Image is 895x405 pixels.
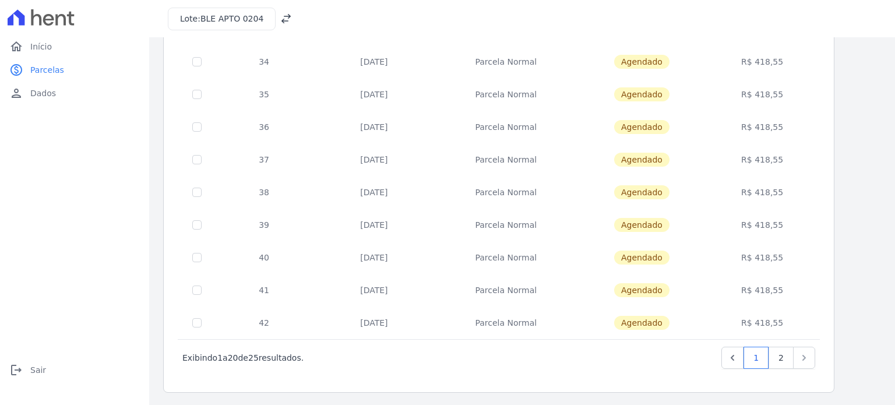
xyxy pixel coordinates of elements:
td: [DATE] [312,111,435,143]
span: Agendado [614,316,670,330]
td: [DATE] [312,209,435,241]
td: [DATE] [312,241,435,274]
td: R$ 418,55 [707,176,818,209]
i: paid [9,63,23,77]
td: 35 [216,78,312,111]
td: Parcela Normal [435,45,576,78]
td: R$ 418,55 [707,143,818,176]
span: Agendado [614,120,670,134]
td: Parcela Normal [435,209,576,241]
td: 38 [216,176,312,209]
td: R$ 418,55 [707,78,818,111]
td: R$ 418,55 [707,307,818,339]
td: [DATE] [312,45,435,78]
td: [DATE] [312,176,435,209]
a: homeInício [5,35,145,58]
i: home [9,40,23,54]
span: Agendado [614,87,670,101]
a: paidParcelas [5,58,145,82]
td: Parcela Normal [435,78,576,111]
td: R$ 418,55 [707,111,818,143]
td: 39 [216,209,312,241]
td: 40 [216,241,312,274]
a: Previous [721,347,744,369]
td: Parcela Normal [435,111,576,143]
td: R$ 418,55 [707,241,818,274]
td: R$ 418,55 [707,45,818,78]
td: Parcela Normal [435,307,576,339]
h3: Lote: [180,13,263,25]
span: Parcelas [30,64,64,76]
td: R$ 418,55 [707,209,818,241]
span: Dados [30,87,56,99]
span: Agendado [614,218,670,232]
td: [DATE] [312,307,435,339]
span: 25 [248,353,259,362]
td: [DATE] [312,143,435,176]
span: Sair [30,364,46,376]
td: Parcela Normal [435,143,576,176]
a: personDados [5,82,145,105]
td: 41 [216,274,312,307]
p: Exibindo a de resultados. [182,352,304,364]
td: 37 [216,143,312,176]
span: BLE APTO 0204 [200,14,263,23]
span: Agendado [614,153,670,167]
td: Parcela Normal [435,274,576,307]
span: 1 [217,353,223,362]
i: logout [9,363,23,377]
td: Parcela Normal [435,176,576,209]
td: 34 [216,45,312,78]
td: 36 [216,111,312,143]
span: Agendado [614,283,670,297]
td: R$ 418,55 [707,274,818,307]
i: person [9,86,23,100]
td: [DATE] [312,78,435,111]
span: Agendado [614,55,670,69]
span: 20 [228,353,238,362]
td: Parcela Normal [435,241,576,274]
td: [DATE] [312,274,435,307]
a: 2 [769,347,794,369]
span: Início [30,41,52,52]
a: 1 [744,347,769,369]
span: Agendado [614,185,670,199]
a: Next [793,347,815,369]
a: logoutSair [5,358,145,382]
span: Agendado [614,251,670,265]
td: 42 [216,307,312,339]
